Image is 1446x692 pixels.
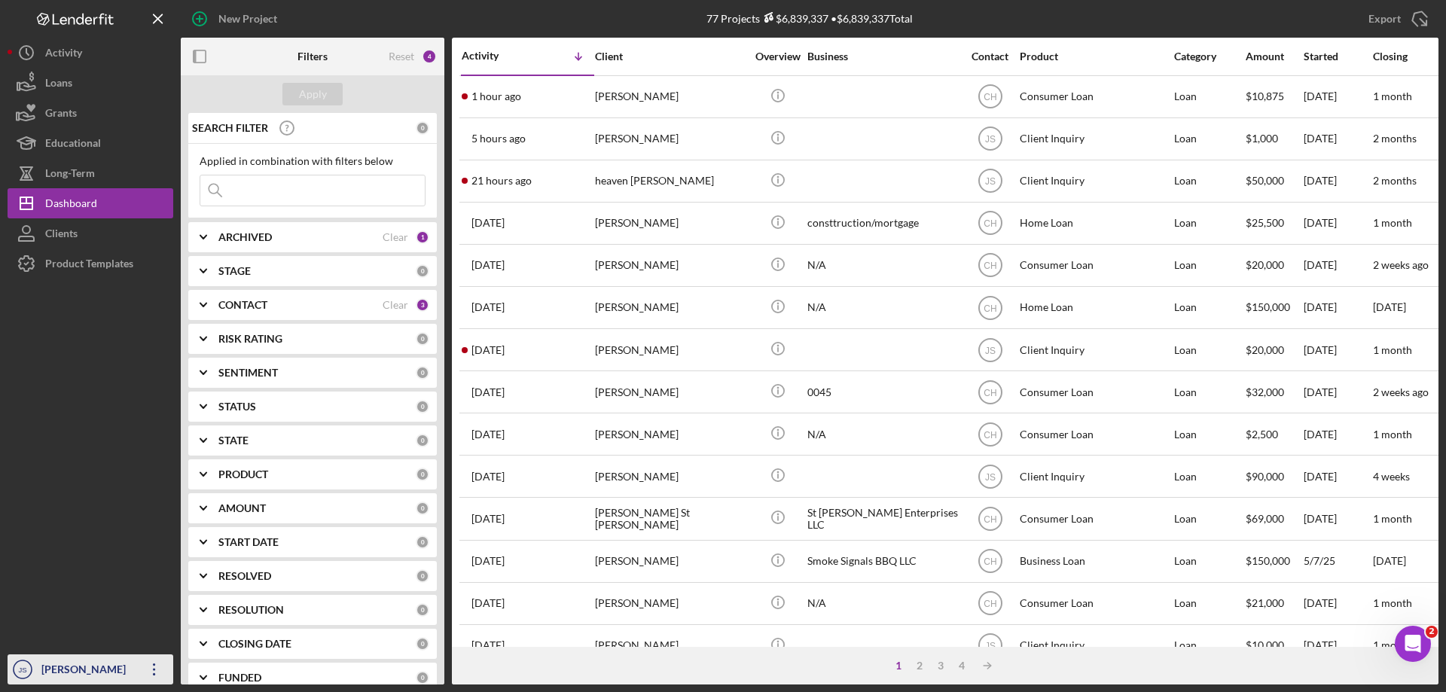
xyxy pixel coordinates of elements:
div: Loan [1174,414,1244,454]
div: [DATE] [1304,498,1371,538]
div: Apply [299,83,327,105]
div: 0 [416,637,429,651]
div: [PERSON_NAME] [595,203,746,243]
iframe: Intercom live chat [1395,626,1431,662]
div: Consumer Loan [1020,372,1170,412]
div: [DATE] [1304,119,1371,159]
div: Business Loan [1020,541,1170,581]
text: CH [984,303,996,313]
div: Consumer Loan [1020,584,1170,623]
div: [DATE] [1304,161,1371,201]
div: Loan [1174,498,1244,538]
text: CH [984,514,996,525]
div: St [PERSON_NAME] Enterprises LLC [807,498,958,538]
span: $150,000 [1246,300,1290,313]
div: 5/7/25 [1304,541,1371,581]
button: New Project [181,4,292,34]
a: Educational [8,128,173,158]
div: 0 [416,468,429,481]
time: 1 month [1373,216,1412,229]
div: Product [1020,50,1170,62]
div: 77 Projects • $6,839,337 Total [706,12,913,25]
time: 2025-09-16 21:04 [471,555,505,567]
text: CH [984,261,996,271]
div: 2 [909,660,930,672]
div: N/A [807,584,958,623]
div: [DATE] [1304,203,1371,243]
b: RESOLUTION [218,604,284,616]
div: 0 [416,501,429,515]
div: Activity [45,38,82,72]
div: Product Templates [45,248,133,282]
time: 1 month [1373,639,1412,651]
div: 0 [416,264,429,278]
time: 2025-09-18 12:30 [471,471,505,483]
div: [DATE] [1304,414,1371,454]
div: 0 [416,366,429,380]
b: STATUS [218,401,256,413]
a: Long-Term [8,158,173,188]
time: 2025-09-25 00:34 [471,175,532,187]
div: [DATE] [1304,456,1371,496]
a: Product Templates [8,248,173,279]
div: [PERSON_NAME] [38,654,136,688]
b: STAGE [218,265,251,277]
div: Home Loan [1020,203,1170,243]
div: Loan [1174,203,1244,243]
div: heaven [PERSON_NAME] [595,161,746,201]
div: Activity [462,50,528,62]
button: Activity [8,38,173,68]
div: Loan [1174,584,1244,623]
b: PRODUCT [218,468,268,480]
div: N/A [807,288,958,328]
div: Business [807,50,958,62]
div: Home Loan [1020,288,1170,328]
time: 2025-09-22 00:59 [471,344,505,356]
text: CH [984,387,996,398]
time: 2025-09-23 18:05 [471,259,505,271]
time: 2025-09-16 01:33 [471,597,505,609]
button: JS[PERSON_NAME] [8,654,173,684]
div: Consumer Loan [1020,414,1170,454]
div: Loan [1174,372,1244,412]
div: Clear [383,299,408,311]
text: JS [984,176,995,187]
time: 2025-09-23 12:07 [471,301,505,313]
text: CH [984,218,996,229]
span: $1,000 [1246,132,1278,145]
div: Client Inquiry [1020,626,1170,666]
div: Long-Term [45,158,95,192]
b: SEARCH FILTER [192,122,268,134]
div: 0 [416,332,429,346]
button: Grants [8,98,173,128]
div: [PERSON_NAME] [595,288,746,328]
span: $10,000 [1246,639,1284,651]
div: [DATE] [1304,330,1371,370]
span: $32,000 [1246,386,1284,398]
text: CH [984,92,996,102]
div: 0 [416,569,429,583]
b: START DATE [218,536,279,548]
time: 1 month [1373,428,1412,441]
b: SENTIMENT [218,367,278,379]
div: [DATE] [1304,372,1371,412]
span: $2,500 [1246,428,1278,441]
div: [DATE] [1304,245,1371,285]
time: 2 months [1373,132,1417,145]
div: Loan [1174,77,1244,117]
div: Client [595,50,746,62]
div: [PERSON_NAME] [595,584,746,623]
div: 0045 [807,372,958,412]
div: Client Inquiry [1020,456,1170,496]
time: 2025-09-19 01:51 [471,428,505,441]
div: 0 [416,400,429,413]
b: FUNDED [218,672,261,684]
div: N/A [807,414,958,454]
button: Dashboard [8,188,173,218]
div: Client Inquiry [1020,119,1170,159]
time: 2 weeks ago [1373,258,1429,271]
div: N/A [807,245,958,285]
div: Reset [389,50,414,62]
div: Educational [45,128,101,162]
